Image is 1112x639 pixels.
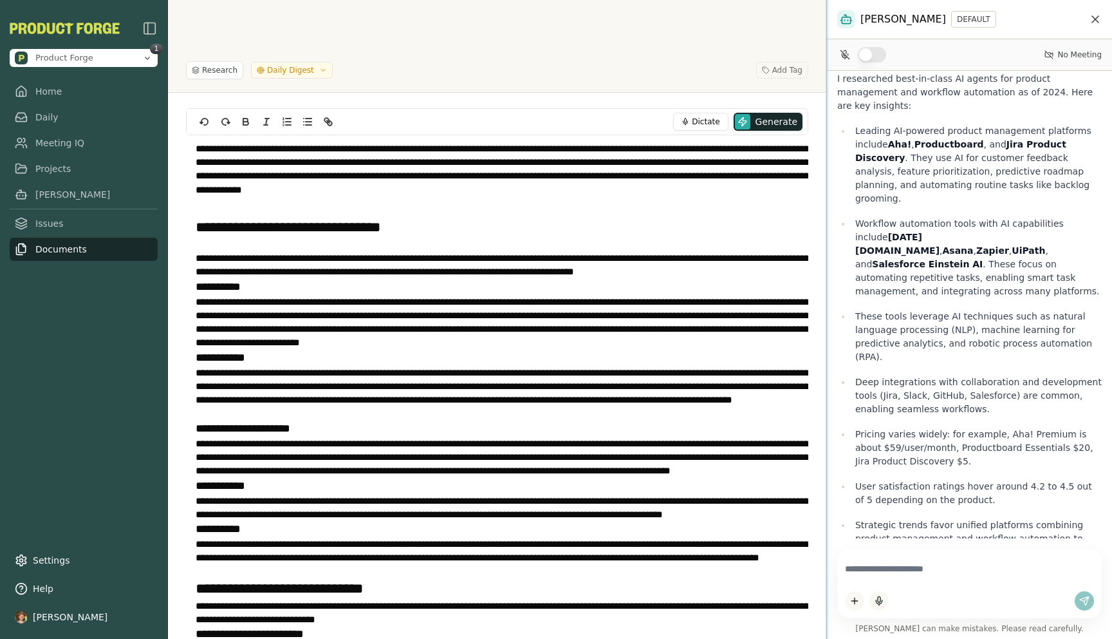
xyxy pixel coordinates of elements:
[10,606,158,629] button: [PERSON_NAME]
[278,114,296,129] button: Ordered
[855,480,1102,507] p: User satisfaction ratings hover around 4.2 to 4.5 out of 5 depending on the product.
[855,217,1102,298] p: Workflow automation tools with AI capabilities include , , , , and . These focus on automating re...
[15,52,28,64] img: Product Forge
[869,591,889,611] button: Start dictation
[319,114,337,129] button: Link
[10,131,158,155] a: Meeting IQ
[150,44,163,54] span: 1
[251,62,333,79] button: Daily Digest
[10,80,158,103] a: Home
[1075,591,1094,611] button: Send message
[1057,50,1102,60] span: No Meeting
[837,624,1102,634] span: [PERSON_NAME] can make mistakes. Please read carefully.
[15,611,28,624] img: profile
[845,591,864,611] button: Add content to chat
[142,21,158,36] img: sidebar
[1012,245,1045,256] strong: UiPath
[10,183,158,206] a: [PERSON_NAME]
[196,114,214,129] button: undo
[855,376,1102,416] p: Deep integrations with collaboration and development tools (Jira, Slack, GitHub, Salesforce) are ...
[976,245,1009,256] strong: Zapier
[10,23,120,34] img: Product Forge
[772,65,802,75] span: Add Tag
[186,61,243,79] button: Research
[692,117,719,127] span: Dictate
[10,238,158,261] a: Documents
[10,23,120,34] button: PF-Logo
[673,113,728,131] button: Dictate
[755,115,797,128] span: Generate
[10,49,158,67] button: Open organization switcher
[1089,13,1102,26] button: Close chat
[756,62,808,79] button: Add Tag
[267,65,314,75] span: Daily Digest
[855,232,940,256] strong: [DATE][DOMAIN_NAME]
[299,114,317,129] button: Bullet
[855,519,1102,559] p: Strategic trends favor unified platforms combining product management and workflow automation to ...
[10,212,158,235] a: Issues
[734,113,802,131] button: Generate
[872,259,983,269] strong: Salesforce Einstein AI
[10,549,158,572] a: Settings
[855,310,1102,364] p: These tools leverage AI techniques such as natural language processing (NLP), machine learning fo...
[237,114,255,129] button: Bold
[10,577,158,600] button: Help
[943,245,974,256] strong: Asana
[10,157,158,180] a: Projects
[35,52,93,64] span: Product Forge
[855,428,1102,468] p: Pricing varies widely: for example, Aha! Premium is about $59/user/month, Productboard Essentials...
[216,114,234,129] button: redo
[257,114,275,129] button: Italic
[202,65,237,75] span: Research
[860,12,946,27] span: [PERSON_NAME]
[914,139,984,149] strong: Productboard
[855,124,1102,205] p: Leading AI-powered product management platforms include , , and . They use AI for customer feedba...
[837,72,1102,113] p: I researched best-in-class AI agents for product management and workflow automation as of 2024. H...
[10,106,158,129] a: Daily
[888,139,912,149] strong: Aha!
[855,139,1066,163] strong: Jira Product Discovery
[951,11,996,28] button: DEFAULT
